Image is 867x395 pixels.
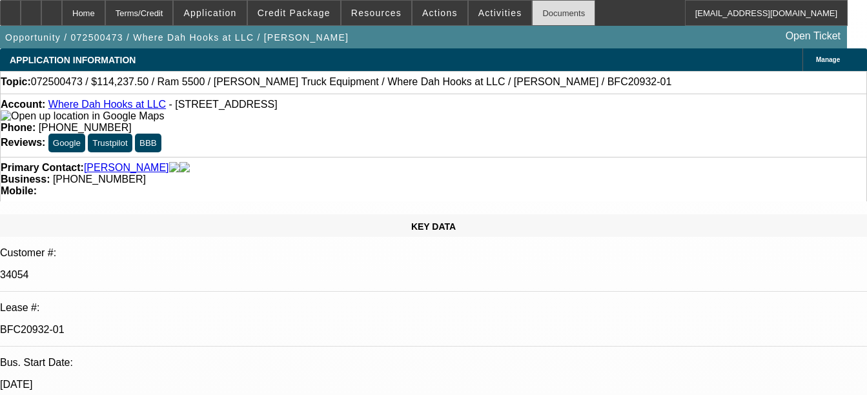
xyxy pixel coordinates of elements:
[174,1,246,25] button: Application
[84,162,169,174] a: [PERSON_NAME]
[10,55,136,65] span: APPLICATION INFORMATION
[816,56,840,63] span: Manage
[53,174,146,185] span: [PHONE_NUMBER]
[342,1,411,25] button: Resources
[248,1,340,25] button: Credit Package
[5,32,349,43] span: Opportunity / 072500473 / Where Dah Hooks at LLC / [PERSON_NAME]
[31,76,672,88] span: 072500473 / $114,237.50 / Ram 5500 / [PERSON_NAME] Truck Equipment / Where Dah Hooks at LLC / [PE...
[1,137,45,148] strong: Reviews:
[179,162,190,174] img: linkedin-icon.png
[1,76,31,88] strong: Topic:
[1,99,45,110] strong: Account:
[780,25,846,47] a: Open Ticket
[1,110,164,122] img: Open up location in Google Maps
[48,99,166,110] a: Where Dah Hooks at LLC
[469,1,532,25] button: Activities
[1,174,50,185] strong: Business:
[413,1,467,25] button: Actions
[39,122,132,133] span: [PHONE_NUMBER]
[258,8,331,18] span: Credit Package
[48,134,85,152] button: Google
[88,134,132,152] button: Trustpilot
[1,185,37,196] strong: Mobile:
[169,99,278,110] span: - [STREET_ADDRESS]
[183,8,236,18] span: Application
[169,162,179,174] img: facebook-icon.png
[1,110,164,121] a: View Google Maps
[1,122,36,133] strong: Phone:
[351,8,402,18] span: Resources
[1,162,84,174] strong: Primary Contact:
[422,8,458,18] span: Actions
[411,221,456,232] span: KEY DATA
[135,134,161,152] button: BBB
[478,8,522,18] span: Activities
